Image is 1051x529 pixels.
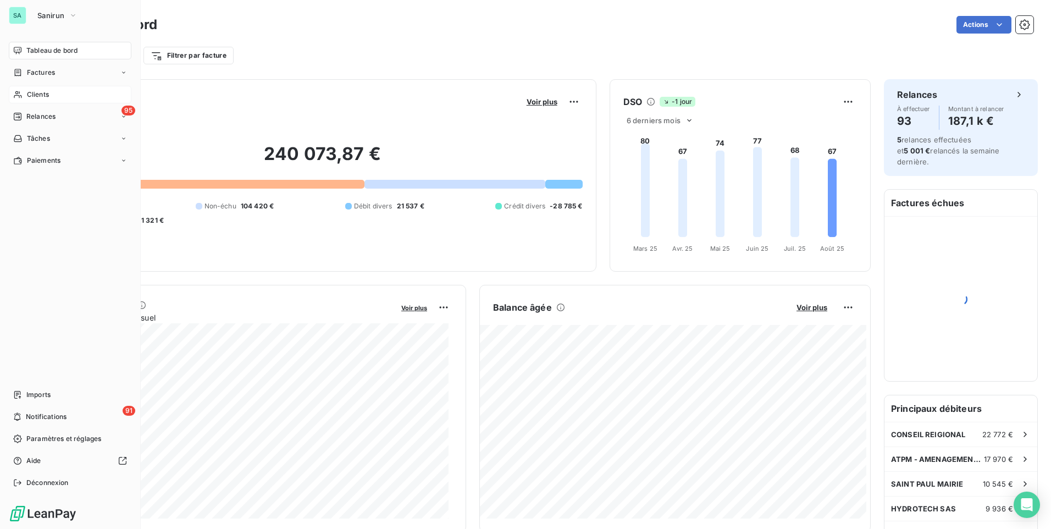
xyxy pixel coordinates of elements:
[27,134,50,144] span: Tâches
[493,301,552,314] h6: Balance âgée
[9,86,131,103] a: Clients
[550,201,582,211] span: -28 785 €
[204,201,236,211] span: Non-échu
[523,97,561,107] button: Voir plus
[984,455,1013,464] span: 17 970 €
[504,201,545,211] span: Crédit divers
[26,112,56,122] span: Relances
[623,95,642,108] h6: DSO
[138,216,164,225] span: -1 321 €
[983,480,1013,488] span: 10 545 €
[897,135,999,166] span: relances effectuées et relancés la semaine dernière.
[26,46,78,56] span: Tableau de bord
[784,245,806,252] tspan: Juil. 25
[884,395,1037,422] h6: Principaux débiteurs
[354,201,392,211] span: Débit divers
[891,455,984,464] span: ATPM - AMENAGEMENTS TRAVAUX PUBLICS DES MASCAREIGNES
[62,143,583,176] h2: 240 073,87 €
[121,106,135,115] span: 95
[26,478,69,488] span: Déconnexion
[9,7,26,24] div: SA
[627,116,681,125] span: 6 derniers mois
[660,97,695,107] span: -1 jour
[948,112,1004,130] h4: 187,1 k €
[1014,492,1040,518] div: Open Intercom Messenger
[27,90,49,100] span: Clients
[9,64,131,81] a: Factures
[904,146,930,155] span: 5 001 €
[891,430,966,439] span: CONSEIL REIGIONAL
[746,245,768,252] tspan: Juin 25
[897,88,937,101] h6: Relances
[397,201,424,211] span: 21 537 €
[401,304,427,312] span: Voir plus
[26,390,51,400] span: Imports
[9,505,77,522] img: Logo LeanPay
[884,190,1037,216] h6: Factures échues
[9,452,131,470] a: Aide
[948,106,1004,112] span: Montant à relancer
[26,456,41,466] span: Aide
[9,386,131,404] a: Imports
[9,130,131,147] a: Tâches
[897,112,930,130] h4: 93
[37,11,64,20] span: Sanirun
[9,430,131,448] a: Paramètres et réglages
[820,245,844,252] tspan: Août 25
[398,302,430,312] button: Voir plus
[27,156,60,166] span: Paiements
[710,245,730,252] tspan: Mai 25
[9,108,131,125] a: 95Relances
[793,302,831,312] button: Voir plus
[26,412,67,422] span: Notifications
[123,406,135,416] span: 91
[62,312,394,323] span: Chiffre d'affaires mensuel
[796,303,827,312] span: Voir plus
[891,480,964,488] span: SAINT PAUL MAIRIE
[9,152,131,169] a: Paiements
[986,504,1013,513] span: 9 936 €
[897,135,901,144] span: 5
[527,97,557,106] span: Voir plus
[27,68,55,78] span: Factures
[956,16,1011,34] button: Actions
[982,430,1013,439] span: 22 772 €
[897,106,930,112] span: À effectuer
[143,47,234,64] button: Filtrer par facture
[26,434,101,444] span: Paramètres et réglages
[672,245,693,252] tspan: Avr. 25
[9,42,131,59] a: Tableau de bord
[633,245,657,252] tspan: Mars 25
[891,504,956,513] span: HYDROTECH SAS
[241,201,274,211] span: 104 420 €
